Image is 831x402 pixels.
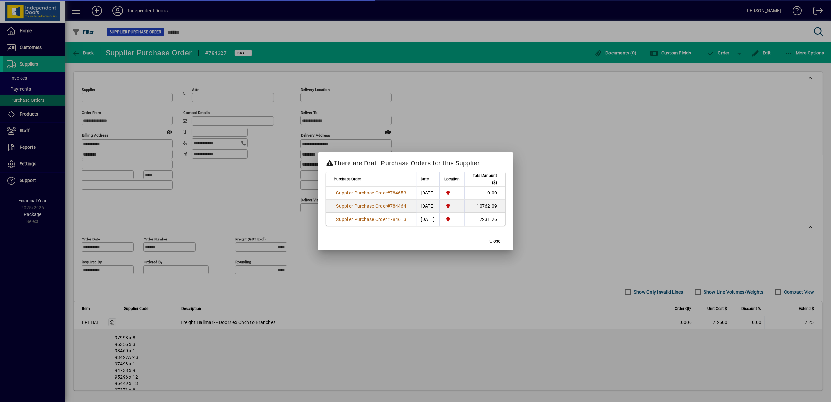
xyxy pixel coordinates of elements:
span: # [387,217,390,222]
span: Close [490,238,501,245]
span: Christchurch [444,189,460,196]
td: [DATE] [417,200,440,213]
span: 784653 [390,190,407,195]
span: 784464 [390,203,407,209]
span: # [387,203,390,209]
span: Supplier Purchase Order [336,203,387,209]
h2: There are Draft Purchase Orders for this Supplier [318,152,513,171]
span: Supplier Purchase Order [336,217,387,222]
td: [DATE] [417,187,440,200]
td: 0.00 [464,187,505,200]
span: Purchase Order [334,176,361,183]
span: Christchurch [444,216,460,223]
td: [DATE] [417,213,440,226]
a: Supplier Purchase Order#784653 [334,189,409,196]
span: Total Amount ($) [468,172,497,186]
a: Supplier Purchase Order#784464 [334,202,409,209]
span: Date [421,176,429,183]
span: 784613 [390,217,407,222]
span: Location [444,176,460,183]
td: 7231.26 [464,213,505,226]
button: Close [485,236,506,247]
td: 10762.09 [464,200,505,213]
span: Christchurch [444,202,460,209]
span: Supplier Purchase Order [336,190,387,195]
span: # [387,190,390,195]
a: Supplier Purchase Order#784613 [334,216,409,223]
